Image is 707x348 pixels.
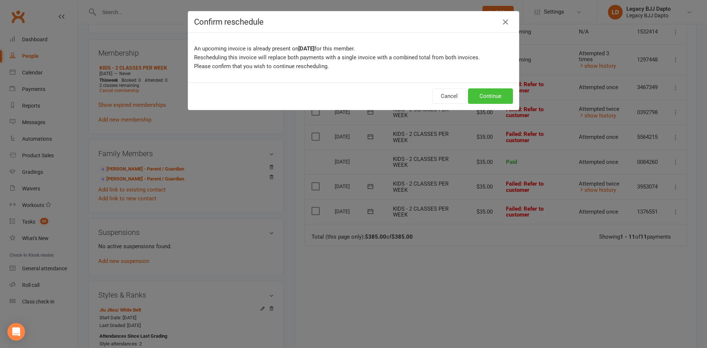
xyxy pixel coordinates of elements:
b: [DATE] [298,45,314,52]
button: Close [500,16,511,28]
h4: Confirm reschedule [194,17,513,27]
button: Cancel [432,88,466,104]
button: Continue [468,88,513,104]
div: Open Intercom Messenger [7,323,25,341]
p: An upcoming invoice is already present on for this member. Rescheduling this invoice will replace... [194,44,513,71]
